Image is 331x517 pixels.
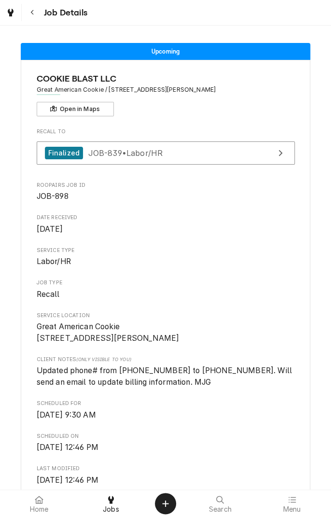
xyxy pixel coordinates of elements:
span: Job Type [37,289,295,300]
span: [DATE] [37,224,63,234]
span: Updated phone# from [PHONE_NUMBER] to [PHONE_NUMBER]. Will send an email to update billing inform... [37,366,294,387]
span: Menu [283,505,301,513]
span: [DATE] 12:46 PM [37,443,98,452]
span: Service Location [37,321,295,344]
span: Labor/HR [37,257,71,266]
span: Upcoming [152,48,179,55]
span: Service Type [37,256,295,267]
span: JOB-839 • Labor/HR [88,148,163,157]
span: Date Received [37,214,295,222]
span: Service Location [37,312,295,320]
span: Date Received [37,224,295,235]
span: Recall [37,290,60,299]
span: Last Modified [37,465,295,473]
span: Address [37,85,295,94]
span: Search [209,505,232,513]
div: Date Received [37,214,295,235]
span: Roopairs Job ID [37,182,295,189]
span: Client Notes [37,356,295,363]
button: Navigate back [24,4,41,21]
div: Roopairs Job ID [37,182,295,202]
span: Recall To [37,128,295,136]
a: Home [4,492,75,515]
div: Recall To [37,128,295,169]
div: [object Object] [37,356,295,388]
div: Service Type [37,247,295,267]
span: Job Details [41,6,87,19]
span: Service Type [37,247,295,254]
span: Great American Cookie [STREET_ADDRESS][PERSON_NAME] [37,322,179,343]
div: Scheduled On [37,433,295,453]
a: Go to Jobs [2,4,19,21]
div: Service Location [37,312,295,344]
a: View Job [37,141,295,165]
span: Roopairs Job ID [37,191,295,202]
span: [DATE] 9:30 AM [37,410,96,419]
span: Name [37,72,295,85]
span: [object Object] [37,365,295,388]
button: Open in Maps [37,102,114,116]
div: Last Modified [37,465,295,486]
span: Job Type [37,279,295,287]
span: Scheduled On [37,433,295,440]
span: Jobs [103,505,119,513]
span: Scheduled For [37,400,295,407]
span: Last Modified [37,475,295,486]
button: Create Object [155,493,176,514]
span: JOB-898 [37,192,69,201]
span: [DATE] 12:46 PM [37,475,98,485]
div: Job Type [37,279,295,300]
span: (Only Visible to You) [76,357,131,362]
div: Status [21,43,310,60]
a: Jobs [76,492,147,515]
span: Scheduled On [37,442,295,453]
span: Home [30,505,49,513]
div: Client Information [37,72,295,116]
div: Finalized [45,147,83,160]
div: Scheduled For [37,400,295,420]
a: Search [185,492,256,515]
span: Scheduled For [37,409,295,421]
a: Menu [257,492,328,515]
